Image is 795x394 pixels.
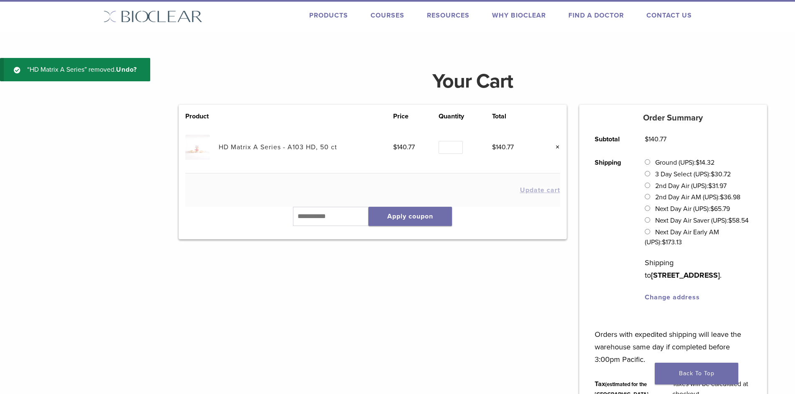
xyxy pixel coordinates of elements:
label: 2nd Day Air (UPS): [655,182,727,190]
bdi: 36.98 [720,193,740,201]
a: Courses [371,11,404,20]
a: HD Matrix A Series - A103 HD, 50 ct [219,143,337,151]
span: $ [708,182,712,190]
span: $ [720,193,724,201]
span: $ [728,216,732,225]
a: Products [309,11,348,20]
span: $ [393,143,397,151]
p: Shipping to . [645,256,751,281]
label: Ground (UPS): [655,158,714,167]
bdi: 30.72 [711,170,731,178]
a: Why Bioclear [492,11,546,20]
a: Change address [645,293,700,301]
bdi: 31.97 [708,182,727,190]
img: HD Matrix A Series - A103 HD, 50 ct [185,135,210,159]
span: $ [645,135,649,143]
label: 3 Day Select (UPS): [655,170,731,178]
th: Price [393,111,439,121]
bdi: 65.79 [710,205,730,213]
a: Remove this item [549,142,560,153]
th: Shipping [586,151,636,309]
label: 2nd Day Air AM (UPS): [655,193,740,201]
img: Bioclear [103,10,202,23]
bdi: 140.77 [393,143,415,151]
a: Contact Us [646,11,692,20]
p: Orders with expedited shipping will leave the warehouse same day if completed before 3:00pm Pacific. [595,316,751,366]
label: Next Day Air (UPS): [655,205,730,213]
bdi: 140.77 [492,143,514,151]
span: $ [710,205,714,213]
a: Undo? [116,65,137,74]
th: Product [185,111,219,121]
button: Update cart [520,187,560,193]
strong: [STREET_ADDRESS] [651,271,720,280]
button: Apply coupon [368,207,452,226]
th: Total [492,111,538,121]
a: Back To Top [655,363,738,384]
a: Find A Doctor [568,11,624,20]
span: $ [662,238,666,246]
a: Resources [427,11,469,20]
th: Subtotal [586,128,636,151]
span: $ [711,170,714,178]
bdi: 14.32 [696,158,714,167]
bdi: 58.54 [728,216,749,225]
h5: Order Summary [579,113,767,123]
bdi: 140.77 [645,135,666,143]
bdi: 173.13 [662,238,682,246]
h1: Your Cart [172,71,773,91]
span: $ [492,143,496,151]
label: Next Day Air Saver (UPS): [655,216,749,225]
span: $ [696,158,699,167]
th: Quantity [439,111,492,121]
label: Next Day Air Early AM (UPS): [645,228,719,246]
